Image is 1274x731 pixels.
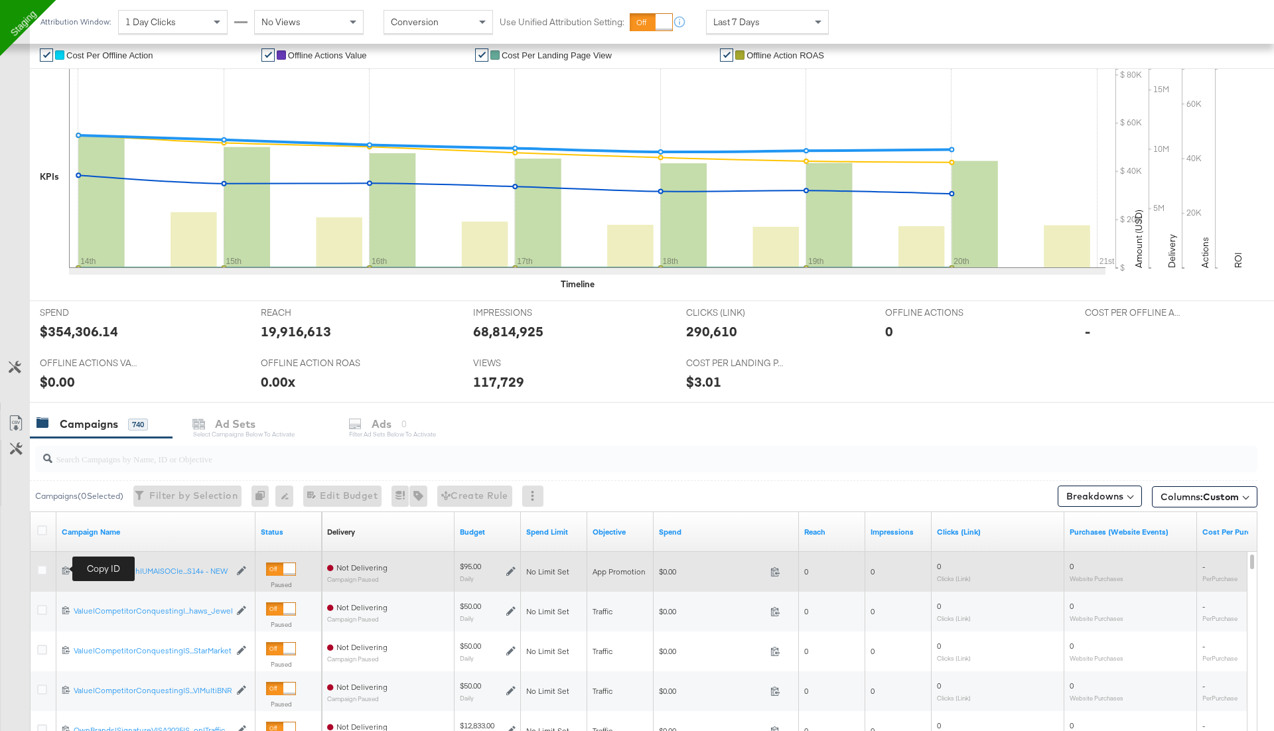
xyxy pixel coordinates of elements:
div: $12,833.00 [460,720,494,731]
span: No Limit Set [526,646,569,656]
div: Campaigns ( 0 Selected) [35,490,123,502]
span: App Promotion [593,566,646,576]
sub: Clicks (Link) [937,694,971,702]
div: Delivery [327,527,355,537]
span: $0.00 [659,686,765,696]
span: Not Delivering [336,563,388,572]
sub: Per Purchase [1202,614,1238,622]
div: $3.01 [686,372,721,391]
input: Search Campaigns by Name, ID or Objective [52,440,1145,466]
sub: Per Purchase [1202,694,1238,702]
span: 0 [1070,601,1074,611]
div: 19,916,613 [261,322,331,341]
sub: Clicks (Link) [937,574,971,582]
span: SPEND [40,306,139,319]
a: The total amount spent to date. [659,527,794,537]
span: Columns: [1161,490,1239,503]
span: 0 [871,606,875,616]
a: The number of times a purchase was made tracked by your Custom Audience pixel on your website aft... [1070,527,1192,537]
div: 68,814,925 [473,322,543,341]
span: Offline Action ROAS [746,50,824,60]
a: Value|CompetitorConquesting|S...V|MultiBNR [74,685,230,697]
label: Use Unified Attribution Setting: [500,16,624,29]
a: Your campaign name. [62,527,250,537]
span: - [1202,641,1205,651]
span: $0.00 [659,606,765,616]
span: 0 [871,686,875,696]
sub: Campaign Paused [327,576,388,583]
div: Value|CompetitorConquesting|S...V|MultiBNR [74,685,230,696]
span: 0 [937,561,941,571]
sub: Daily [460,574,474,582]
span: Cost per Landing Page View [502,50,612,60]
span: Not Delivering [336,642,388,652]
span: 0 [1070,681,1074,691]
span: Traffic [593,686,612,696]
span: 0 [937,601,941,611]
a: If set, this is the maximum spend for your campaign. [526,527,582,537]
label: Paused [266,620,296,629]
span: 0 [804,566,808,576]
sub: Daily [460,654,474,662]
span: No Limit Set [526,686,569,696]
span: Last 7 Days [713,16,760,28]
span: - [1202,561,1205,571]
span: Cost Per Offline Action [66,50,153,60]
span: Not Delivering [336,682,388,692]
div: $50.00 [460,641,481,651]
a: ✔ [720,48,733,62]
span: Traffic [593,646,612,656]
span: CLICKS (LINK) [686,306,786,319]
span: OFFLINE ACTIONS VALUE [40,357,139,369]
sub: Daily [460,694,474,702]
sub: Campaign Paused [327,695,388,702]
div: 0 [885,322,893,341]
span: 0 [937,720,941,730]
div: 0.00x [261,372,295,391]
text: Actions [1199,237,1211,268]
span: - [1202,601,1205,611]
div: KPIs [40,170,59,183]
span: Conversion [391,16,439,28]
span: 0 [804,646,808,656]
a: The number of times your ad was served. On mobile apps an ad is counted as served the first time ... [871,527,926,537]
div: 290,610 [686,322,737,341]
div: $0.00 [40,372,75,391]
span: No Limit Set [526,606,569,616]
div: 0 [251,486,275,507]
span: 0 [937,641,941,651]
span: COST PER LANDING PAGE VIEW [686,357,786,369]
span: 0 [871,566,875,576]
div: 117,729 [473,372,524,391]
div: $354,306.14 [40,322,118,341]
span: 0 [871,646,875,656]
a: ✔ [475,48,488,62]
span: $0.00 [659,566,765,576]
div: Attribution Window: [40,17,111,27]
a: sc_eCommGrowth|UMA|SOC|e...S14+ - NEW [74,566,230,577]
span: Traffic [593,606,612,616]
div: Timeline [561,278,595,291]
span: 0 [1070,561,1074,571]
button: Breakdowns [1058,486,1142,507]
sub: Website Purchases [1070,694,1123,702]
span: OFFLINE ACTIONS [885,306,985,319]
span: 0 [1070,720,1074,730]
span: - [1202,720,1205,730]
a: Value|CompetitorConquesting|S...StarMarket [74,645,230,657]
span: No Views [261,16,301,28]
button: Columns:Custom [1152,486,1257,507]
div: - [1085,322,1090,341]
span: Offline Actions Value [288,50,367,60]
a: Reflects the ability of your Ad Campaign to achieve delivery based on ad states, schedule and bud... [327,527,355,537]
label: Paused [266,660,296,669]
span: REACH [261,306,360,319]
a: ✔ [261,48,275,62]
span: Custom [1203,491,1239,503]
sub: Website Purchases [1070,574,1123,582]
a: The number of clicks on links appearing on your ad or Page that direct people to your sites off F... [937,527,1059,537]
sub: Website Purchases [1070,654,1123,662]
sub: Daily [460,614,474,622]
text: ROI [1232,252,1244,268]
a: Your campaign's objective. [593,527,648,537]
